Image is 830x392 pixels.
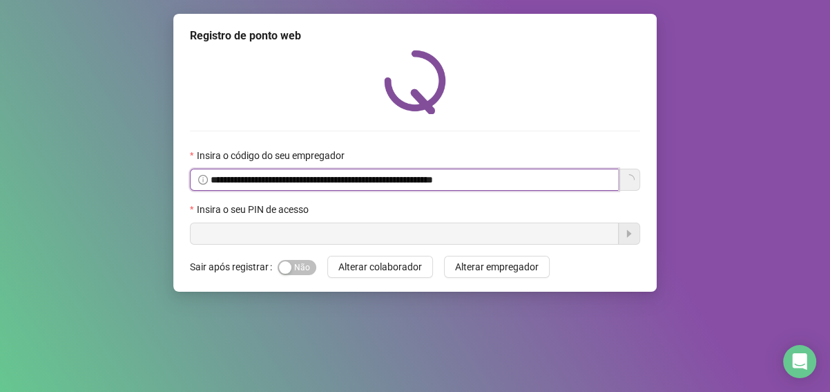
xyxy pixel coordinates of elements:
[190,148,353,163] label: Insira o código do seu empregador
[198,175,208,185] span: info-circle
[190,28,640,44] div: Registro de ponto web
[455,259,539,274] span: Alterar empregador
[783,345,816,378] div: Open Intercom Messenger
[384,50,446,114] img: QRPoint
[190,256,278,278] label: Sair após registrar
[190,202,317,217] label: Insira o seu PIN de acesso
[444,256,550,278] button: Alterar empregador
[327,256,433,278] button: Alterar colaborador
[338,259,422,274] span: Alterar colaborador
